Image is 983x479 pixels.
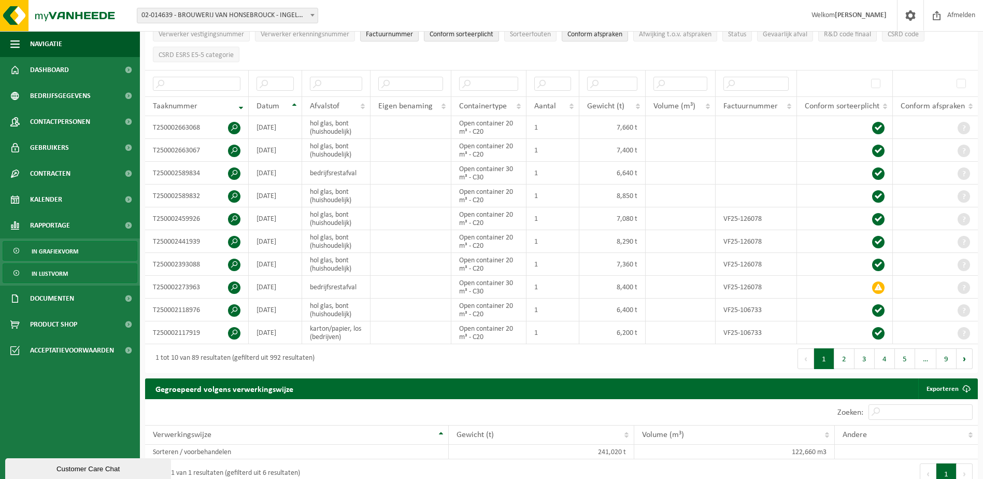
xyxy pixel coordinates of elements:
[261,31,349,38] span: Verwerker erkenningsnummer
[249,116,302,139] td: [DATE]
[249,139,302,162] td: [DATE]
[834,348,854,369] button: 2
[302,162,371,185] td: bedrijfsrestafval
[579,230,646,253] td: 8,290 t
[653,102,695,110] span: Volume (m³)
[579,253,646,276] td: 7,360 t
[451,185,527,207] td: Open container 20 m³ - C20
[302,207,371,230] td: hol glas, bont (huishoudelijk)
[579,139,646,162] td: 7,400 t
[159,31,244,38] span: Verwerker vestigingsnummer
[837,408,863,417] label: Zoeken:
[249,321,302,344] td: [DATE]
[257,102,279,110] span: Datum
[302,321,371,344] td: karton/papier, los (bedrijven)
[30,57,69,83] span: Dashboard
[451,253,527,276] td: Open container 20 m³ - C20
[430,31,493,38] span: Conform sorteerplicht
[249,276,302,299] td: [DATE]
[145,299,249,321] td: T250002118976
[302,185,371,207] td: hol glas, bont (huishoudelijk)
[526,276,579,299] td: 1
[579,116,646,139] td: 7,660 t
[534,102,556,110] span: Aantal
[716,230,797,253] td: VF25-126078
[145,185,249,207] td: T250002589832
[526,185,579,207] td: 1
[3,241,137,261] a: In grafiekvorm
[814,348,834,369] button: 1
[526,162,579,185] td: 1
[567,31,622,38] span: Conform afspraken
[936,348,957,369] button: 9
[763,31,807,38] span: Gevaarlijk afval
[526,230,579,253] td: 1
[526,139,579,162] td: 1
[360,26,419,41] button: FactuurnummerFactuurnummer: Activate to sort
[145,253,249,276] td: T250002393088
[5,456,173,479] iframe: chat widget
[249,253,302,276] td: [DATE]
[153,431,211,439] span: Verwerkingswijze
[30,187,62,213] span: Kalender
[32,242,78,261] span: In grafiekvorm
[504,26,557,41] button: SorteerfoutenSorteerfouten: Activate to sort
[728,31,746,38] span: Status
[579,162,646,185] td: 6,640 t
[451,162,527,185] td: Open container 30 m³ - C30
[526,207,579,230] td: 1
[526,321,579,344] td: 1
[882,26,924,41] button: CSRD codeCSRD code: Activate to sort
[901,102,965,110] span: Conform afspraken
[716,207,797,230] td: VF25-126078
[639,31,711,38] span: Afwijking t.o.v. afspraken
[3,263,137,283] a: In lijstvorm
[449,445,634,459] td: 241,020 t
[957,348,973,369] button: Next
[159,51,234,59] span: CSRD ESRS E5-5 categorie
[888,31,919,38] span: CSRD code
[824,31,871,38] span: R&D code finaal
[302,253,371,276] td: hol glas, bont (huishoudelijk)
[153,102,197,110] span: Taaknummer
[854,348,875,369] button: 3
[805,102,879,110] span: Conform sorteerplicht
[30,31,62,57] span: Navigatie
[30,161,70,187] span: Contracten
[716,253,797,276] td: VF25-126078
[249,162,302,185] td: [DATE]
[249,230,302,253] td: [DATE]
[716,276,797,299] td: VF25-126078
[579,299,646,321] td: 6,400 t
[145,276,249,299] td: T250002273963
[843,431,867,439] span: Andere
[895,348,915,369] button: 5
[137,8,318,23] span: 02-014639 - BROUWERIJ VAN HONSEBROUCK - INGELMUNSTER
[255,26,355,41] button: Verwerker erkenningsnummerVerwerker erkenningsnummer: Activate to sort
[153,26,250,41] button: Verwerker vestigingsnummerVerwerker vestigingsnummer: Activate to sort
[145,207,249,230] td: T250002459926
[451,321,527,344] td: Open container 20 m³ - C20
[451,276,527,299] td: Open container 30 m³ - C30
[587,102,624,110] span: Gewicht (t)
[797,348,814,369] button: Previous
[757,26,813,41] button: Gevaarlijk afval : Activate to sort
[145,378,304,399] h2: Gegroepeerd volgens verwerkingswijze
[30,286,74,312] span: Documenten
[716,299,797,321] td: VF25-106733
[30,337,114,363] span: Acceptatievoorwaarden
[30,135,69,161] span: Gebruikers
[579,321,646,344] td: 6,200 t
[451,207,527,230] td: Open container 20 m³ - C20
[249,185,302,207] td: [DATE]
[716,321,797,344] td: VF25-106733
[302,116,371,139] td: hol glas, bont (huishoudelijk)
[722,26,752,41] button: StatusStatus: Activate to sort
[145,139,249,162] td: T250002663067
[378,102,433,110] span: Eigen benaming
[424,26,499,41] button: Conform sorteerplicht : Activate to sort
[451,299,527,321] td: Open container 20 m³ - C20
[310,102,339,110] span: Afvalstof
[818,26,877,41] button: R&D code finaalR&amp;D code finaal: Activate to sort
